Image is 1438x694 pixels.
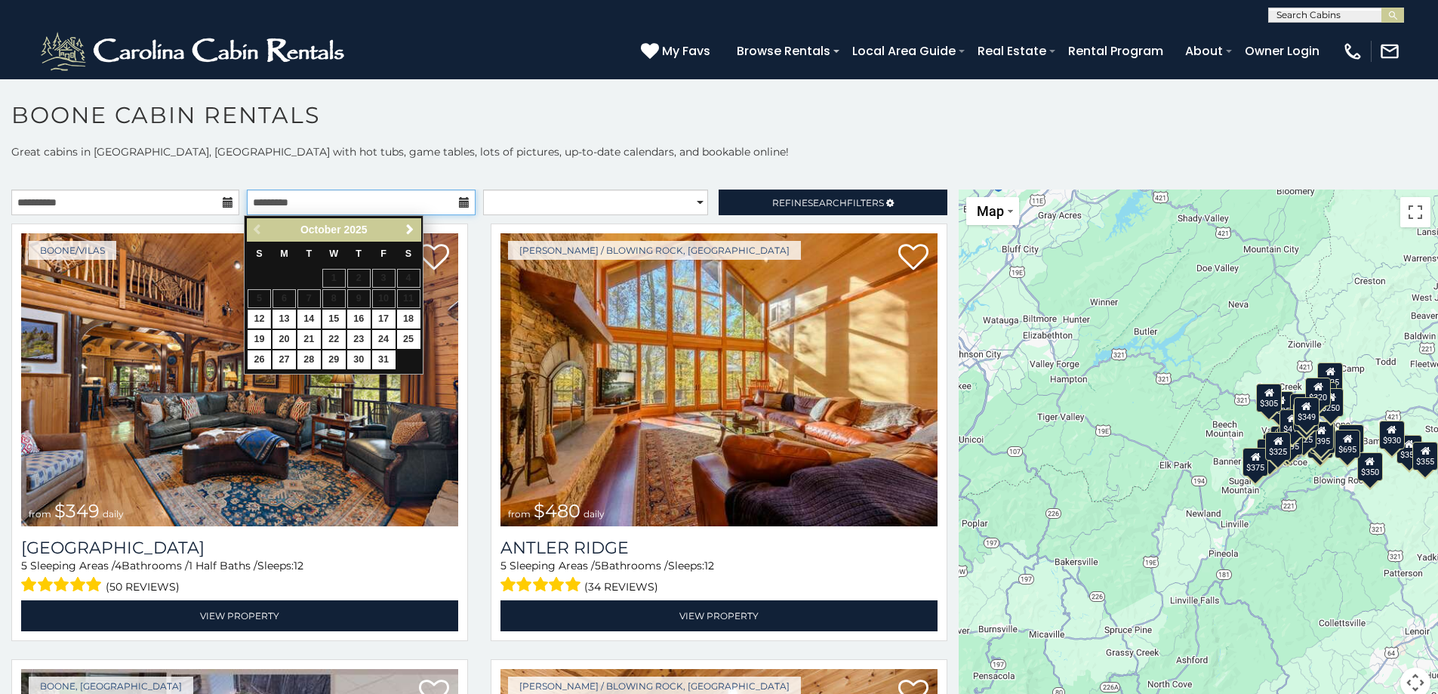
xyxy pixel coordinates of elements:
a: Real Estate [970,38,1054,64]
a: 12 [248,310,271,328]
div: $250 [1319,388,1344,417]
a: 19 [248,330,271,349]
span: from [508,508,531,520]
div: $380 [1338,424,1364,452]
a: Add to favorites [419,242,449,274]
span: 2025 [344,224,368,236]
div: $330 [1258,439,1283,467]
div: $349 [1294,397,1319,426]
a: Browse Rentals [729,38,838,64]
span: Map [977,203,1004,219]
div: $325 [1266,431,1292,460]
div: $565 [1290,393,1316,422]
div: $210 [1294,402,1319,430]
a: 30 [347,350,371,369]
div: $225 [1292,420,1317,449]
div: $320 [1306,377,1332,406]
span: daily [584,508,605,520]
a: Owner Login [1237,38,1327,64]
div: $675 [1310,424,1336,453]
a: Antler Ridge [500,538,938,558]
div: $315 [1307,429,1333,458]
span: Friday [380,248,386,259]
a: View Property [21,600,458,631]
span: My Favs [662,42,710,60]
div: $930 [1379,420,1405,449]
a: 21 [297,330,321,349]
span: daily [103,508,124,520]
a: 16 [347,310,371,328]
span: (34 reviews) [584,577,658,597]
a: 28 [297,350,321,369]
span: from [29,508,51,520]
div: $525 [1318,362,1344,390]
img: mail-regular-white.png [1379,41,1400,62]
div: Sleeping Areas / Bathrooms / Sleeps: [500,558,938,597]
img: Antler Ridge [500,233,938,526]
a: My Favs [641,42,714,61]
a: 31 [372,350,396,369]
a: Next [400,221,419,239]
span: Monday [280,248,288,259]
span: 12 [294,559,303,572]
a: 14 [297,310,321,328]
span: Sunday [256,248,262,259]
button: Toggle fullscreen view [1400,197,1430,227]
span: 1 Half Baths / [189,559,257,572]
a: 20 [273,330,296,349]
a: 17 [372,310,396,328]
img: Diamond Creek Lodge [21,233,458,526]
a: 27 [273,350,296,369]
a: View Property [500,600,938,631]
button: Change map style [966,197,1019,225]
a: 18 [397,310,420,328]
a: 24 [372,330,396,349]
img: White-1-2.png [38,29,351,74]
span: Thursday [356,248,362,259]
a: 25 [397,330,420,349]
span: 12 [704,559,714,572]
a: Rental Program [1061,38,1171,64]
span: 5 [500,559,507,572]
span: 5 [595,559,601,572]
span: $480 [534,500,580,522]
img: phone-regular-white.png [1342,41,1363,62]
a: [GEOGRAPHIC_DATA] [21,538,458,558]
div: $305 [1257,383,1282,412]
a: [PERSON_NAME] / Blowing Rock, [GEOGRAPHIC_DATA] [508,241,801,260]
span: 5 [21,559,27,572]
span: (50 reviews) [106,577,180,597]
span: Next [404,224,416,236]
div: $375 [1243,448,1269,477]
a: 13 [273,310,296,328]
span: Saturday [405,248,411,259]
h3: Diamond Creek Lodge [21,538,458,558]
a: 23 [347,330,371,349]
a: 22 [322,330,346,349]
a: 15 [322,310,346,328]
div: $350 [1357,452,1383,480]
a: Diamond Creek Lodge from $349 daily [21,233,458,526]
div: $410 [1279,409,1305,438]
span: 4 [115,559,122,572]
span: $349 [54,500,100,522]
a: 29 [322,350,346,369]
div: $695 [1335,429,1361,458]
a: Boone/Vilas [29,241,116,260]
span: Refine Filters [772,197,884,208]
a: 26 [248,350,271,369]
div: $355 [1396,434,1422,463]
div: $395 [1309,421,1335,449]
a: RefineSearchFilters [719,190,947,215]
a: Antler Ridge from $480 daily [500,233,938,526]
span: Search [808,197,847,208]
a: Local Area Guide [845,38,963,64]
span: Tuesday [306,248,313,259]
a: About [1178,38,1230,64]
span: Wednesday [329,248,338,259]
span: October [300,224,341,236]
a: Add to favorites [898,242,928,274]
div: Sleeping Areas / Bathrooms / Sleeps: [21,558,458,597]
